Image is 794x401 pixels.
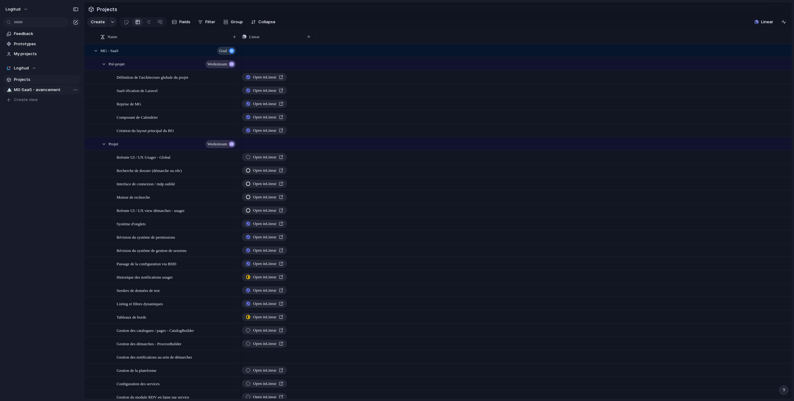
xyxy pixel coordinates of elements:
[242,260,287,268] a: Open inLinear
[7,86,11,93] div: 🏔️
[242,286,287,294] a: Open inLinear
[242,300,287,308] a: Open inLinear
[253,154,276,160] span: Open in Linear
[179,19,190,25] span: Fields
[242,393,287,401] a: Open inLinear
[253,127,276,134] span: Open in Linear
[117,127,174,134] span: Création du layout principal du BO
[253,181,276,187] span: Open in Linear
[242,126,287,134] a: Open inLinear
[242,246,287,254] a: Open inLinear
[3,75,81,84] a: Projects
[91,19,105,25] span: Create
[220,17,246,27] button: Group
[117,287,160,294] span: Seeders de données de test
[253,274,276,280] span: Open in Linear
[242,326,287,334] a: Open inLinear
[3,85,81,95] a: 🏔️MG SaaS - avancement
[219,46,227,55] span: goal
[253,207,276,214] span: Open in Linear
[195,17,218,27] button: Filter
[117,180,175,187] span: Interface de connexion / mdp oublié
[242,100,287,108] a: Open inLinear
[3,4,31,14] button: logitud
[752,17,776,27] button: Linear
[117,73,188,81] span: Définition de l'architecture globale du projet
[242,193,287,201] a: Open inLinear
[3,39,81,49] a: Prototypes
[242,380,287,388] a: Open inLinear
[242,73,287,81] a: Open inLinear
[242,180,287,188] a: Open inLinear
[248,17,278,27] button: Collapse
[117,340,181,347] span: Gestion des démarches - ProcessBuilder
[87,17,108,27] button: Create
[117,367,156,374] span: Gestion de la plateforme
[205,60,236,68] button: workstream
[3,29,81,38] a: Feedback
[117,260,176,267] span: Passage de la configuration via BDD
[96,4,118,15] span: Projects
[253,327,276,333] span: Open in Linear
[3,64,81,73] button: Logitud
[205,140,236,148] button: workstream
[242,166,287,174] a: Open inLinear
[108,34,117,40] span: Name
[6,6,20,12] span: logitud
[253,74,276,80] span: Open in Linear
[117,273,173,280] span: Historique des notifications usager
[253,167,276,174] span: Open in Linear
[242,340,287,348] a: Open inLinear
[242,273,287,281] a: Open inLinear
[231,19,243,25] span: Group
[14,65,29,71] span: Logitud
[117,100,141,107] span: Reprise de MG
[117,233,175,240] span: Révision du système de permissions
[205,19,215,25] span: Filter
[207,60,227,68] span: workstream
[117,380,160,387] span: Configuration des services
[253,114,276,120] span: Open in Linear
[117,207,185,214] span: Refonte UI / UX view démarches - usager
[109,60,125,67] span: Pré-projet
[3,49,81,59] a: My projects
[169,17,193,27] button: Fields
[117,153,170,161] span: Refonte UI / UX Usager - Global
[6,87,12,93] button: 🏔️
[117,247,186,254] span: Révision du système de gestion de sessions
[14,41,78,47] span: Prototypes
[217,47,236,55] button: goal
[253,341,276,347] span: Open in Linear
[249,34,260,40] span: Linear
[100,47,118,54] span: MG - SaaS
[253,367,276,373] span: Open in Linear
[242,233,287,241] a: Open inLinear
[117,300,163,307] span: Listing et filtres dynamiques
[253,247,276,253] span: Open in Linear
[117,313,146,320] span: Tableaux de bords
[242,220,287,228] a: Open inLinear
[253,87,276,94] span: Open in Linear
[117,393,189,400] span: Gestion du module RDV en ligne par service
[14,31,78,37] span: Feedback
[761,19,773,25] span: Linear
[242,153,287,161] a: Open inLinear
[117,87,158,94] span: SaaS-ification de Laravel
[253,194,276,200] span: Open in Linear
[253,394,276,400] span: Open in Linear
[253,261,276,267] span: Open in Linear
[242,366,287,374] a: Open inLinear
[253,234,276,240] span: Open in Linear
[117,113,158,121] span: Composant de Calendrier
[117,220,146,227] span: Système d'onglets
[242,86,287,95] a: Open inLinear
[109,140,118,147] span: Projet
[117,353,192,360] span: Gestion des notifications au sein de démarches
[3,95,81,104] button: Create view
[253,381,276,387] span: Open in Linear
[14,51,78,57] span: My projects
[253,314,276,320] span: Open in Linear
[253,287,276,293] span: Open in Linear
[253,301,276,307] span: Open in Linear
